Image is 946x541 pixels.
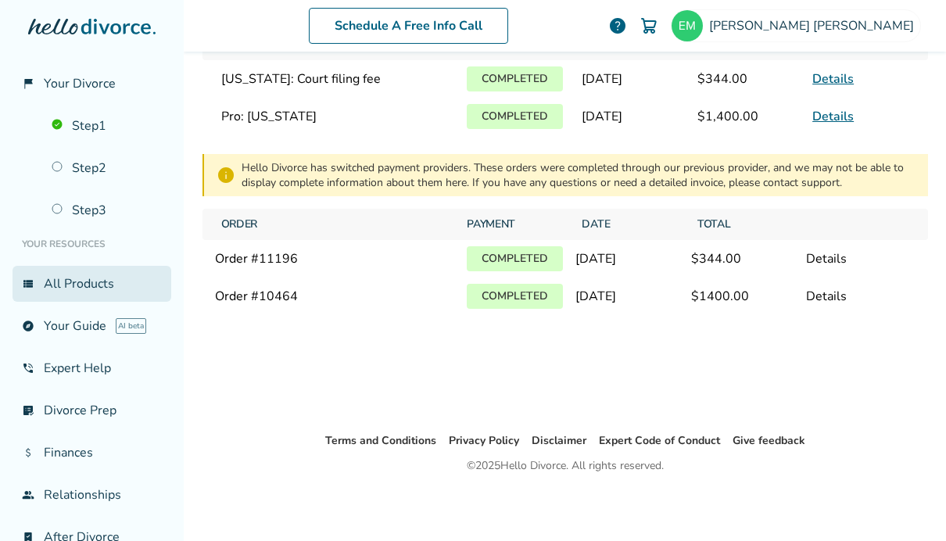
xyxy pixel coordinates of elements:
div: Details [806,288,915,305]
span: Payment [460,209,569,240]
a: Privacy Policy [449,433,519,448]
p: Completed [467,246,563,271]
p: Completed [467,66,563,91]
li: Your Resources [13,228,171,260]
a: Schedule A Free Info Call [309,8,508,44]
div: Order # 10464 [215,288,455,305]
li: Disclaimer [532,432,586,450]
span: group [22,489,34,501]
div: Details [806,250,915,267]
div: © 2025 Hello Divorce. All rights reserved. [467,457,664,475]
img: Cart [640,16,658,35]
span: $344.00 [691,64,800,94]
p: Completed [467,284,563,309]
span: Order [215,209,455,240]
span: Date [575,209,684,240]
span: [US_STATE]: Court filing fee [221,70,449,88]
a: attach_moneyFinances [13,435,171,471]
a: Terms and Conditions [325,433,436,448]
span: [DATE] [575,64,684,94]
a: phone_in_talkExpert Help [13,350,171,386]
span: Total [691,209,800,240]
div: [DATE] [575,288,684,305]
a: Details [812,70,854,88]
a: list_alt_checkDivorce Prep [13,392,171,428]
span: AI beta [116,318,146,334]
img: emcnair@gmail.com [672,10,703,41]
span: explore [22,320,34,332]
iframe: Chat Widget [868,466,946,541]
p: Completed [467,104,563,129]
span: $1,400.00 [691,102,800,131]
a: Step2 [42,150,171,186]
a: Details [812,108,854,125]
div: [DATE] [575,250,684,267]
span: [DATE] [575,102,684,131]
a: Step1 [42,108,171,144]
div: Hello Divorce has switched payment providers. These orders were completed through our previous pr... [242,160,916,190]
div: $ 344.00 [691,250,800,267]
a: Expert Code of Conduct [599,433,720,448]
a: view_listAll Products [13,266,171,302]
div: Order # 11196 [215,250,455,267]
span: [PERSON_NAME] [PERSON_NAME] [709,17,920,34]
a: help [608,16,627,35]
span: list_alt_check [22,404,34,417]
span: info [217,166,235,185]
a: groupRelationships [13,477,171,513]
span: Your Divorce [44,75,116,92]
span: attach_money [22,446,34,459]
a: exploreYour GuideAI beta [13,308,171,344]
div: $ 1400.00 [691,288,800,305]
span: phone_in_talk [22,362,34,374]
span: view_list [22,278,34,290]
a: flag_2Your Divorce [13,66,171,102]
li: Give feedback [733,432,805,450]
a: Step3 [42,192,171,228]
span: flag_2 [22,77,34,90]
span: Pro: [US_STATE] [221,108,449,125]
